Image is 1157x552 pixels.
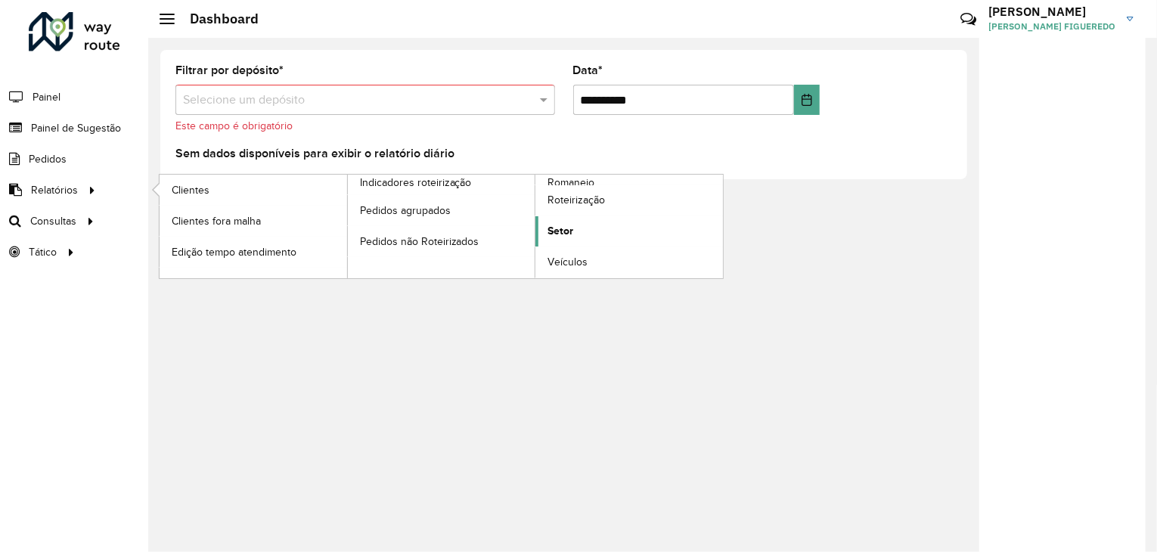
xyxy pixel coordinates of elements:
span: Clientes [172,182,209,198]
span: Painel de Sugestão [31,120,121,136]
a: Contato Rápido [952,3,985,36]
span: Pedidos [29,151,67,167]
a: Indicadores roteirização [160,175,535,278]
button: Choose Date [794,85,820,115]
span: Veículos [547,254,588,270]
span: Pedidos agrupados [360,203,451,219]
span: Roteirização [547,192,605,208]
formly-validation-message: Este campo é obrigatório [175,120,293,132]
a: Pedidos agrupados [348,195,535,225]
a: Clientes [160,175,347,205]
label: Sem dados disponíveis para exibir o relatório diário [175,144,454,163]
span: [PERSON_NAME] FIGUEREDO [988,20,1115,33]
a: Romaneio [348,175,724,278]
a: Pedidos não Roteirizados [348,226,535,256]
span: Romaneio [547,175,594,191]
label: Data [573,61,603,79]
span: Pedidos não Roteirizados [360,234,479,250]
a: Setor [535,216,723,247]
span: Indicadores roteirização [360,175,472,191]
span: Setor [547,223,573,239]
a: Edição tempo atendimento [160,237,347,267]
a: Clientes fora malha [160,206,347,236]
h3: [PERSON_NAME] [988,5,1115,19]
span: Relatórios [31,182,78,198]
span: Consultas [30,213,76,229]
h2: Dashboard [175,11,259,27]
span: Tático [29,244,57,260]
span: Edição tempo atendimento [172,244,296,260]
a: Roteirização [535,185,723,216]
span: Painel [33,89,60,105]
a: Veículos [535,247,723,278]
span: Clientes fora malha [172,213,261,229]
label: Filtrar por depósito [175,61,284,79]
